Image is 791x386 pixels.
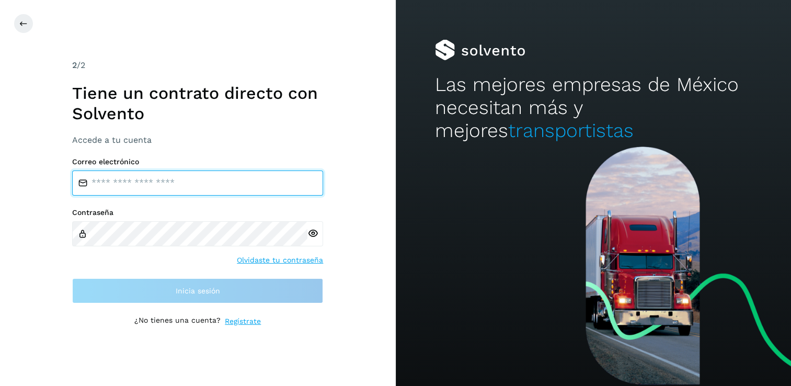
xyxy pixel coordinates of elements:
[237,255,323,266] a: Olvidaste tu contraseña
[72,135,323,145] h3: Accede a tu cuenta
[72,278,323,303] button: Inicia sesión
[72,60,77,70] span: 2
[176,287,220,294] span: Inicia sesión
[72,208,323,217] label: Contraseña
[134,316,221,327] p: ¿No tienes una cuenta?
[435,73,751,143] h2: Las mejores empresas de México necesitan más y mejores
[72,83,323,123] h1: Tiene un contrato directo con Solvento
[508,119,634,142] span: transportistas
[72,59,323,72] div: /2
[72,157,323,166] label: Correo electrónico
[225,316,261,327] a: Regístrate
